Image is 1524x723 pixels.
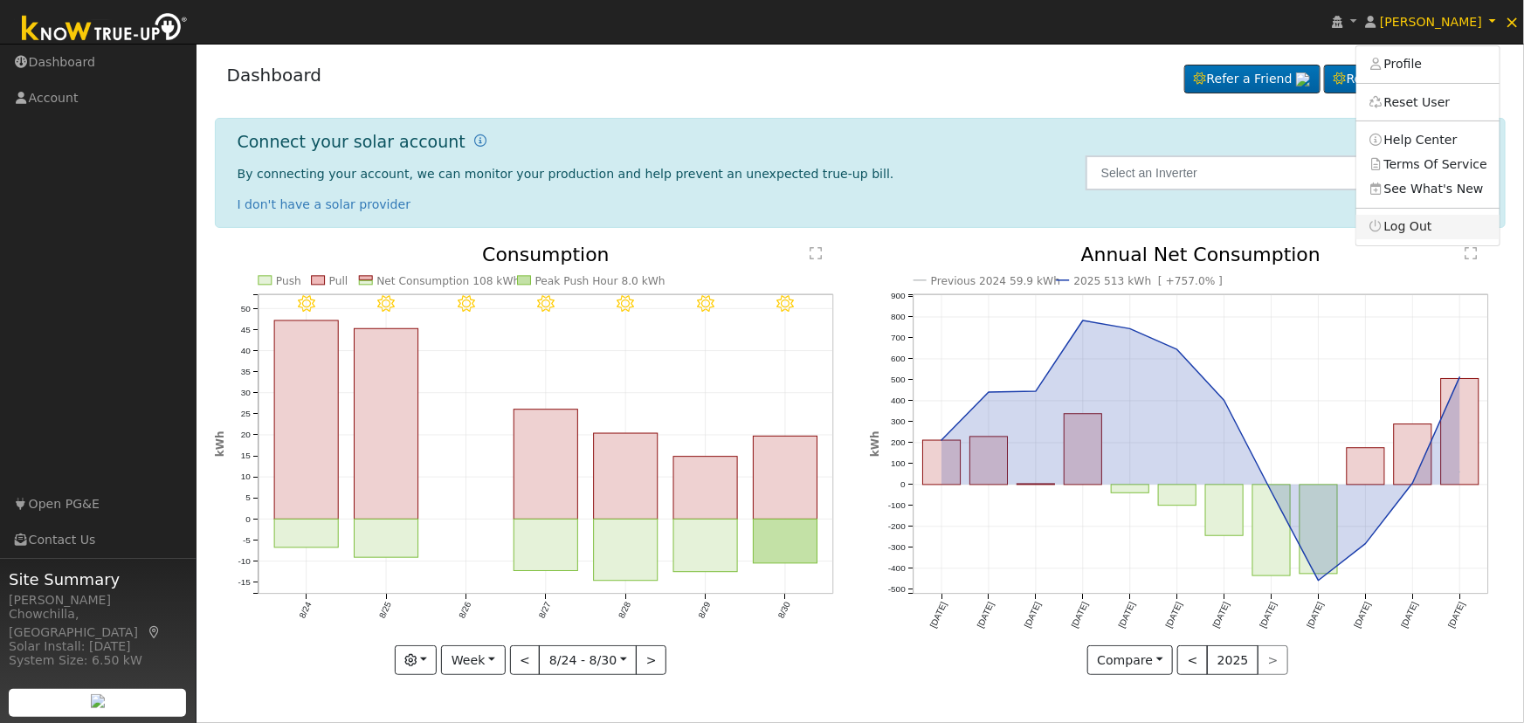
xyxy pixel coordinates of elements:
[243,536,251,546] text: -5
[274,520,338,547] rect: onclick=""
[240,367,251,376] text: 35
[9,637,187,656] div: Solar Install: [DATE]
[240,451,251,461] text: 15
[1356,176,1500,201] a: See What's New
[457,601,472,621] text: 8/26
[1023,601,1043,630] text: [DATE]
[938,437,945,444] circle: onclick=""
[240,472,251,482] text: 10
[1306,601,1326,630] text: [DATE]
[1324,65,1493,94] a: Request a Cleaning
[1356,90,1500,114] a: Reset User
[510,645,541,675] button: <
[1081,244,1321,265] text: Annual Net Consumption
[458,296,475,313] i: 8/26 - Clear
[240,346,251,355] text: 40
[810,246,822,260] text: 
[539,645,637,675] button: 8/24 - 8/30
[1347,448,1384,485] rect: onclick=""
[754,437,817,520] rect: onclick=""
[869,431,881,458] text: kWh
[922,441,960,485] rect: onclick=""
[1380,15,1482,29] span: [PERSON_NAME]
[238,167,894,181] span: By connecting your account, we can monitor your production and help prevent an unexpected true-up...
[377,601,393,621] text: 8/25
[891,438,906,448] text: 200
[888,543,906,553] text: -300
[776,601,792,621] text: 8/30
[1079,317,1086,324] circle: onclick=""
[1353,601,1373,630] text: [DATE]
[514,520,577,571] rect: onclick=""
[297,601,313,621] text: 8/24
[1447,601,1467,630] text: [DATE]
[9,591,187,609] div: [PERSON_NAME]
[240,389,251,398] text: 30
[91,694,105,708] img: retrieve
[9,605,187,642] div: Chowchilla, [GEOGRAPHIC_DATA]
[888,522,906,532] text: -200
[1207,645,1259,675] button: 2025
[1073,275,1223,287] text: 2025 513 kWh [ +757.0% ]
[891,355,906,364] text: 600
[1117,601,1137,630] text: [DATE]
[354,329,417,520] rect: onclick=""
[673,520,737,572] rect: onclick=""
[245,514,251,524] text: 0
[147,625,162,639] a: Map
[1505,11,1520,32] span: ×
[888,564,906,574] text: -400
[441,645,505,675] button: Week
[888,501,906,511] text: -100
[969,437,1007,485] rect: onclick=""
[1017,485,1054,485] rect: onclick=""
[1356,52,1500,77] a: Profile
[754,520,817,564] rect: onclick=""
[1457,469,1464,476] circle: onclick=""
[891,417,906,427] text: 300
[240,325,251,334] text: 45
[1184,65,1321,94] a: Refer a Friend
[1457,374,1464,381] circle: onclick=""
[238,197,411,211] a: I don't have a solar provider
[274,320,338,520] rect: onclick=""
[891,375,906,385] text: 500
[594,520,658,581] rect: onclick=""
[298,296,315,313] i: 8/24 - Clear
[276,275,301,287] text: Push
[1465,246,1477,260] text: 
[1205,485,1243,536] rect: onclick=""
[482,244,610,265] text: Consumption
[1032,389,1039,396] circle: onclick=""
[1268,488,1275,495] circle: onclick=""
[1127,326,1134,333] circle: onclick=""
[1164,601,1184,630] text: [DATE]
[1315,578,1322,585] circle: onclick=""
[1356,127,1500,152] a: Help Center
[1086,155,1492,190] input: Select an Inverter
[1394,424,1431,485] rect: onclick=""
[238,557,251,567] text: -10
[1221,397,1228,404] circle: onclick=""
[537,296,555,313] i: 8/27 - Clear
[240,410,251,419] text: 25
[900,480,906,490] text: 0
[673,457,737,520] rect: onclick=""
[227,65,322,86] a: Dashboard
[1296,72,1310,86] img: retrieve
[377,296,395,313] i: 8/25 - Clear
[1356,152,1500,176] a: Terms Of Service
[1400,601,1420,630] text: [DATE]
[514,410,577,520] rect: onclick=""
[594,434,658,520] rect: onclick=""
[1070,601,1090,630] text: [DATE]
[354,520,417,558] rect: onclick=""
[1362,541,1369,547] circle: onclick=""
[931,275,1061,287] text: Previous 2024 59.9 kWh
[1064,414,1101,485] rect: onclick=""
[1174,347,1181,354] circle: onclick=""
[697,601,713,621] text: 8/29
[238,578,251,588] text: -15
[891,396,906,406] text: 400
[1111,485,1148,493] rect: onclick=""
